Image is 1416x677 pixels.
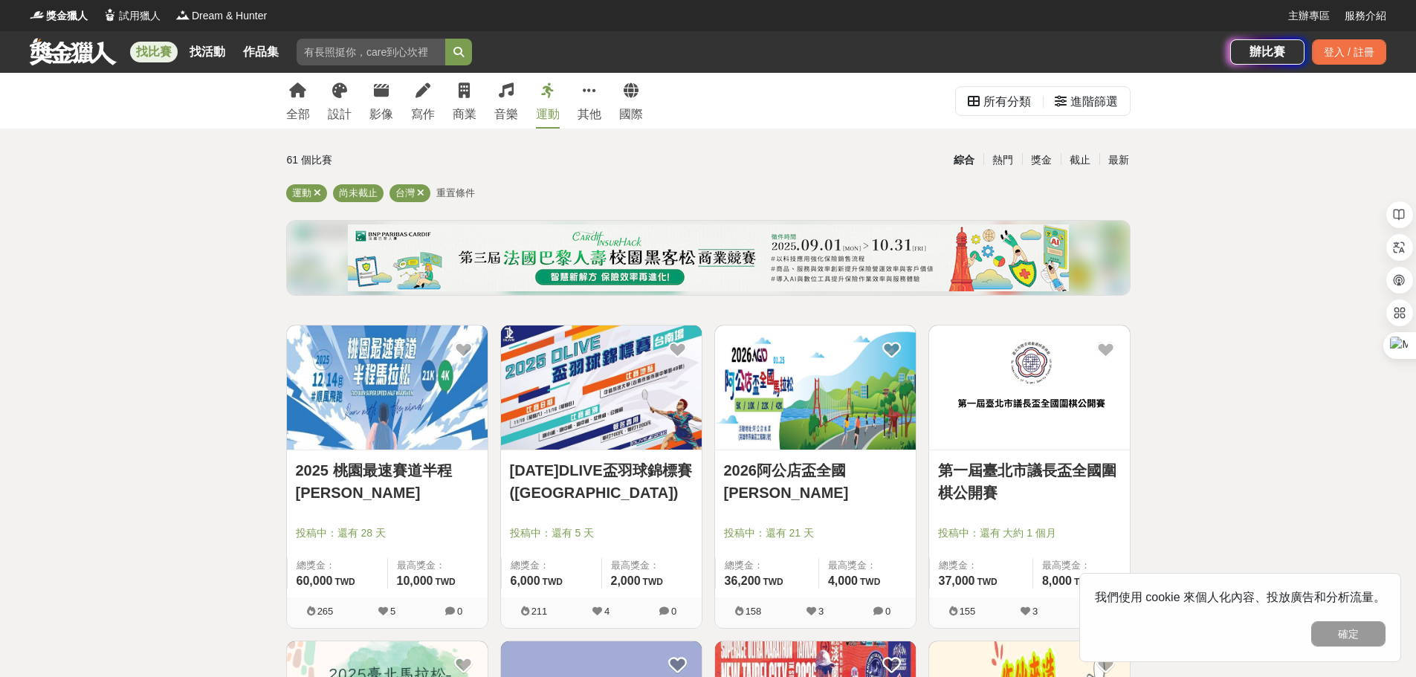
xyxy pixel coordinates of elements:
[1095,591,1386,603] span: 我們使用 cookie 來個人化內容、投放廣告和分析流量。
[435,577,455,587] span: TWD
[369,106,393,123] div: 影像
[286,73,310,129] a: 全部
[287,147,567,173] div: 61 個比賽
[453,106,476,123] div: 商業
[604,606,610,617] span: 4
[543,577,563,587] span: TWD
[286,106,310,123] div: 全部
[103,7,117,22] img: Logo
[1070,87,1118,117] div: 進階篩選
[1099,147,1138,173] div: 最新
[725,558,809,573] span: 總獎金：
[297,558,378,573] span: 總獎金：
[938,459,1121,504] a: 第一屆臺北市議長盃全國圍棋公開賽
[643,577,663,587] span: TWD
[929,325,1130,450] img: Cover Image
[397,574,433,587] span: 10,000
[1312,39,1386,65] div: 登入 / 註冊
[30,7,45,22] img: Logo
[297,39,445,65] input: 有長照挺你，care到心坎裡！青春出手，拍出照顧 影音徵件活動
[334,577,355,587] span: TWD
[715,325,916,450] img: Cover Image
[536,73,560,129] a: 運動
[348,224,1069,291] img: c5de0e1a-e514-4d63-bbd2-29f80b956702.png
[619,73,643,129] a: 國際
[1042,558,1121,573] span: 最高獎金：
[103,8,161,24] a: Logo試用獵人
[175,8,267,24] a: LogoDream & Hunter
[1288,8,1330,24] a: 主辦專區
[192,8,267,24] span: Dream & Hunter
[960,606,976,617] span: 155
[30,8,88,24] a: Logo獎金獵人
[1311,621,1386,647] button: 確定
[411,106,435,123] div: 寫作
[724,525,907,541] span: 投稿中：還有 21 天
[46,8,88,24] span: 獎金獵人
[1042,574,1072,587] span: 8,000
[453,73,476,129] a: 商業
[297,574,333,587] span: 60,000
[511,558,592,573] span: 總獎金：
[175,7,190,22] img: Logo
[317,606,334,617] span: 265
[397,558,479,573] span: 最高獎金：
[395,187,415,198] span: 台灣
[938,525,1121,541] span: 投稿中：還有 大約 1 個月
[436,187,475,198] span: 重置條件
[287,325,488,450] img: Cover Image
[983,87,1031,117] div: 所有分類
[1032,606,1038,617] span: 3
[390,606,395,617] span: 5
[339,187,378,198] span: 尚未截止
[130,42,178,62] a: 找比賽
[945,147,983,173] div: 綜合
[296,525,479,541] span: 投稿中：還有 28 天
[983,147,1022,173] div: 熱門
[511,574,540,587] span: 6,000
[818,606,824,617] span: 3
[578,73,601,129] a: 其他
[531,606,548,617] span: 211
[611,574,641,587] span: 2,000
[328,106,352,123] div: 設計
[292,187,311,198] span: 運動
[411,73,435,129] a: 寫作
[977,577,997,587] span: TWD
[725,574,761,587] span: 36,200
[746,606,762,617] span: 158
[828,574,858,587] span: 4,000
[1230,39,1305,65] a: 辦比賽
[501,325,702,450] img: Cover Image
[1061,147,1099,173] div: 截止
[119,8,161,24] span: 試用獵人
[671,606,676,617] span: 0
[724,459,907,504] a: 2026阿公店盃全國[PERSON_NAME]
[296,459,479,504] a: 2025 桃園最速賽道半程[PERSON_NAME]
[494,73,518,129] a: 音樂
[619,106,643,123] div: 國際
[457,606,462,617] span: 0
[328,73,352,129] a: 設計
[510,525,693,541] span: 投稿中：還有 5 天
[536,106,560,123] div: 運動
[510,459,693,504] a: [DATE]DLIVE盃羽球錦標賽([GEOGRAPHIC_DATA])
[939,574,975,587] span: 37,000
[578,106,601,123] div: 其他
[1022,147,1061,173] div: 獎金
[1074,577,1094,587] span: TWD
[494,106,518,123] div: 音樂
[939,558,1024,573] span: 總獎金：
[828,558,907,573] span: 最高獎金：
[885,606,890,617] span: 0
[184,42,231,62] a: 找活動
[763,577,783,587] span: TWD
[369,73,393,129] a: 影像
[237,42,285,62] a: 作品集
[1345,8,1386,24] a: 服務介紹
